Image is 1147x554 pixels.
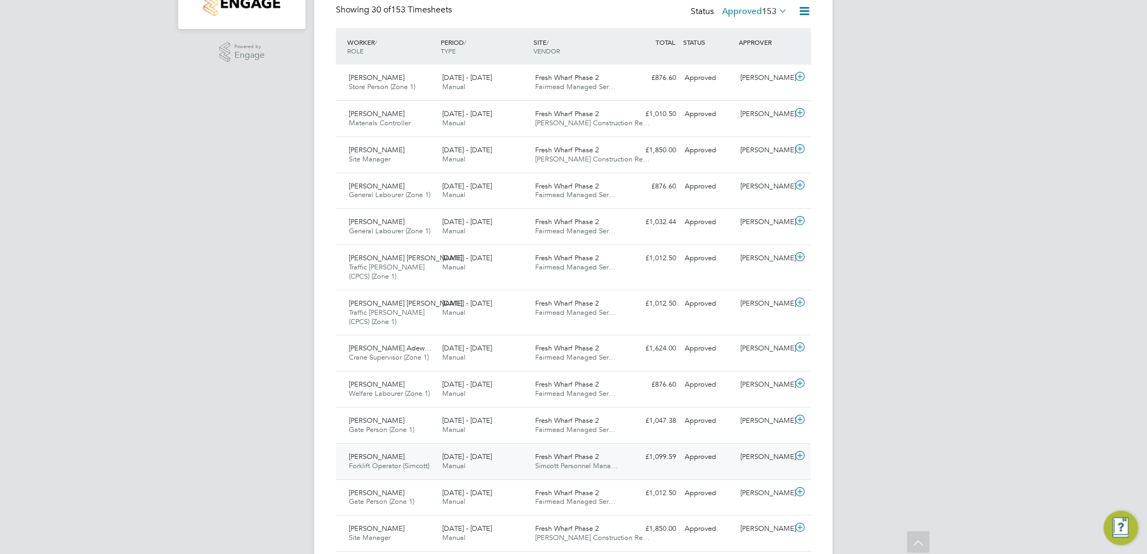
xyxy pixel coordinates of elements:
span: General Labourer (Zone 1) [349,226,430,235]
span: Engage [234,51,265,60]
span: ROLE [347,46,363,55]
div: [PERSON_NAME] [737,295,793,313]
span: Fresh Wharf Phase 2 [536,217,599,226]
span: Manual [442,190,465,199]
span: Materials Controller [349,118,410,127]
span: Crane Supervisor (Zone 1) [349,353,429,362]
div: £876.60 [624,376,680,394]
span: Fresh Wharf Phase 2 [536,109,599,118]
span: / [375,38,377,46]
span: Traffic [PERSON_NAME] (CPCS) (Zone 1) [349,262,424,281]
span: [PERSON_NAME] [349,452,404,461]
span: Fresh Wharf Phase 2 [536,416,599,425]
span: [DATE] - [DATE] [442,343,492,353]
span: Fairmead Managed Ser… [536,353,616,362]
div: [PERSON_NAME] [737,520,793,538]
span: 30 of [372,4,391,15]
span: Manual [442,82,465,91]
span: [PERSON_NAME] [349,380,404,389]
div: [PERSON_NAME] [737,448,793,466]
span: Manual [442,497,465,506]
span: [DATE] - [DATE] [442,299,492,308]
span: [PERSON_NAME] Construction Re… [536,118,650,127]
span: Welfare Labourer (Zone 1) [349,389,430,398]
span: Manual [442,154,465,164]
span: [PERSON_NAME] Adew… [349,343,431,353]
span: [DATE] - [DATE] [442,416,492,425]
span: Traffic [PERSON_NAME] (CPCS) (Zone 1) [349,308,424,326]
span: [DATE] - [DATE] [442,181,492,191]
div: Approved [680,178,737,195]
span: Fairmead Managed Ser… [536,308,616,317]
span: [PERSON_NAME] [349,181,404,191]
span: Manual [442,389,465,398]
span: Forklift Operator (Simcott) [349,461,429,470]
div: £876.60 [624,69,680,87]
span: Fresh Wharf Phase 2 [536,299,599,308]
label: Approved [722,6,787,17]
span: Manual [442,226,465,235]
div: APPROVER [737,32,793,52]
span: Simcott Personnel Mana… [536,461,618,470]
div: £1,032.44 [624,213,680,231]
span: Site Manager [349,154,390,164]
div: [PERSON_NAME] [737,484,793,502]
span: Fresh Wharf Phase 2 [536,488,599,497]
span: Fairmead Managed Ser… [536,262,616,272]
span: [DATE] - [DATE] [442,380,492,389]
div: Approved [680,213,737,231]
span: Site Manager [349,533,390,542]
span: Fresh Wharf Phase 2 [536,343,599,353]
span: [PERSON_NAME] [349,145,404,154]
div: SITE [531,32,625,60]
div: £1,012.50 [624,295,680,313]
div: [PERSON_NAME] [737,105,793,123]
span: [PERSON_NAME] [PERSON_NAME] [349,253,462,262]
span: Store Person (Zone 1) [349,82,415,91]
span: [PERSON_NAME] [349,217,404,226]
span: [DATE] - [DATE] [442,217,492,226]
span: Manual [442,353,465,362]
span: Fresh Wharf Phase 2 [536,181,599,191]
div: Approved [680,295,737,313]
span: Gate Person (Zone 1) [349,425,414,434]
span: [DATE] - [DATE] [442,109,492,118]
span: [DATE] - [DATE] [442,452,492,461]
div: £1,012.50 [624,484,680,502]
span: Fairmead Managed Ser… [536,497,616,506]
span: TYPE [441,46,456,55]
div: [PERSON_NAME] [737,249,793,267]
div: Approved [680,376,737,394]
span: Fresh Wharf Phase 2 [536,145,599,154]
div: Approved [680,520,737,538]
div: [PERSON_NAME] [737,376,793,394]
div: £1,012.50 [624,249,680,267]
span: [PERSON_NAME] Construction Re… [536,533,650,542]
div: [PERSON_NAME] [737,412,793,430]
span: General Labourer (Zone 1) [349,190,430,199]
div: Approved [680,448,737,466]
span: Manual [442,425,465,434]
div: Approved [680,340,737,357]
span: Fairmead Managed Ser… [536,425,616,434]
span: [PERSON_NAME] [349,416,404,425]
div: £1,850.00 [624,520,680,538]
div: STATUS [680,32,737,52]
span: [PERSON_NAME] [349,73,404,82]
div: Status [691,4,790,19]
div: [PERSON_NAME] [737,340,793,357]
span: Fresh Wharf Phase 2 [536,253,599,262]
span: Fresh Wharf Phase 2 [536,452,599,461]
span: / [547,38,549,46]
span: / [464,38,466,46]
span: TOTAL [656,38,675,46]
span: [DATE] - [DATE] [442,253,492,262]
span: Manual [442,533,465,542]
span: [PERSON_NAME] Construction Re… [536,154,650,164]
span: Fresh Wharf Phase 2 [536,380,599,389]
span: Manual [442,118,465,127]
span: Fairmead Managed Ser… [536,82,616,91]
span: 153 [762,6,777,17]
span: Fairmead Managed Ser… [536,190,616,199]
span: Gate Person (Zone 1) [349,497,414,506]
